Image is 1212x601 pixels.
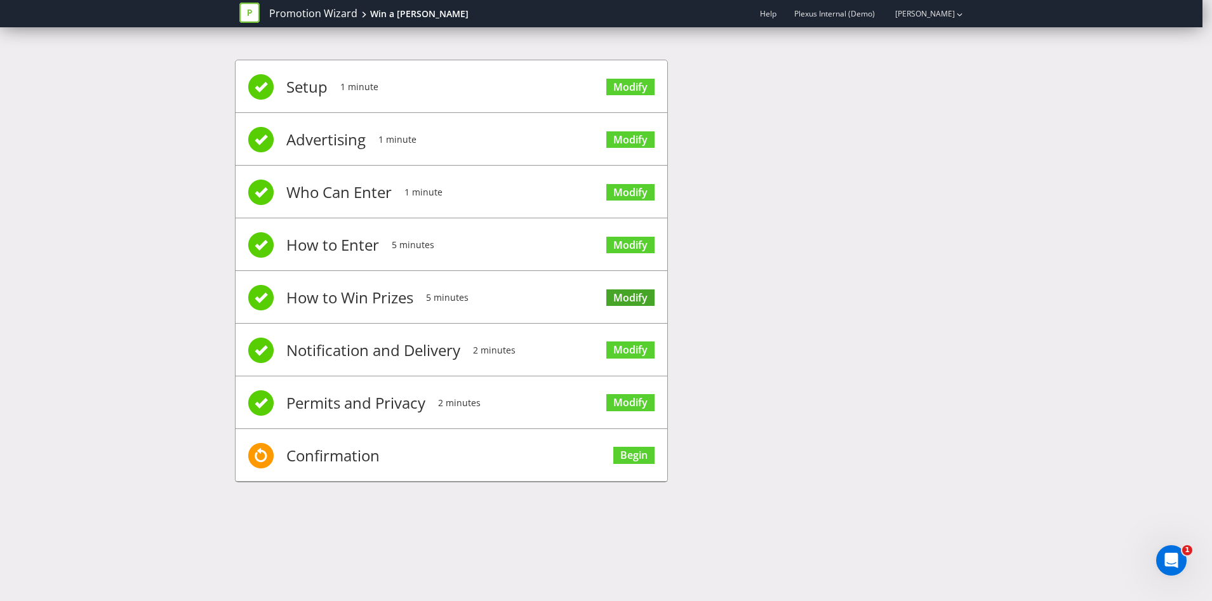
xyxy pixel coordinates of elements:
a: Modify [606,289,655,307]
span: Setup [286,62,328,112]
span: Plexus Internal (Demo) [794,8,875,19]
span: Who Can Enter [286,167,392,218]
a: [PERSON_NAME] [882,8,955,19]
iframe: Intercom live chat [1156,545,1187,576]
span: 1 minute [340,62,378,112]
span: 1 minute [404,167,443,218]
a: Modify [606,394,655,411]
span: 5 minutes [392,220,434,270]
a: Help [760,8,776,19]
span: Notification and Delivery [286,325,460,376]
a: Modify [606,237,655,254]
span: How to Enter [286,220,379,270]
a: Modify [606,79,655,96]
span: 5 minutes [426,272,469,323]
a: Begin [613,447,655,464]
span: 2 minutes [473,325,516,376]
a: Promotion Wizard [269,6,357,21]
span: 2 minutes [438,378,481,428]
span: Permits and Privacy [286,378,425,428]
span: How to Win Prizes [286,272,413,323]
a: Modify [606,341,655,359]
a: Modify [606,131,655,149]
span: 1 [1182,545,1192,555]
div: Win a [PERSON_NAME] [370,8,469,20]
span: Confirmation [286,430,380,481]
a: Modify [606,184,655,201]
span: 1 minute [378,114,416,165]
span: Advertising [286,114,366,165]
